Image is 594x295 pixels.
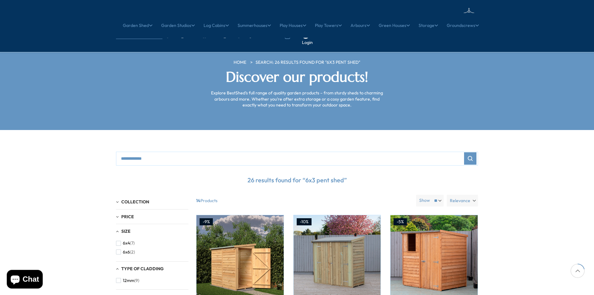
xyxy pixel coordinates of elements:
[162,34,240,38] a: [EMAIL_ADDRESS][DOMAIN_NAME]
[123,249,130,255] span: 6x6
[194,195,414,206] span: Products
[209,69,385,85] h2: Discover our products!
[121,228,131,234] span: Size
[435,6,478,26] img: logo
[238,18,271,33] a: Summerhouses
[116,239,135,248] button: 6x4
[464,152,476,165] button: Search
[130,241,135,246] span: (7)
[247,34,278,38] a: 01406307230
[447,18,479,33] a: Groundscrews
[123,241,130,246] span: 6x4
[280,18,306,33] a: Play Houses
[204,18,229,33] a: Log Cabins
[116,172,478,189] p: 26 results found for “6x3 pent shed”
[116,276,139,285] button: 12mm
[209,90,385,108] p: Explore BestShed’s full range of quality garden products – from sturdy sheds to charming arbours ...
[5,270,45,290] inbox-online-store-chat: Shopify online store chat
[121,214,134,219] span: Price
[134,278,139,283] span: (9)
[394,218,407,226] div: -5%
[123,278,134,283] span: 12mm
[121,199,149,205] span: Collection
[234,59,246,66] a: HOME
[196,195,200,206] b: 14
[161,18,195,33] a: Garden Studios
[116,248,135,257] button: 6x6
[200,218,213,226] div: -9%
[130,249,135,255] span: (2)
[419,197,430,204] label: Show
[351,18,370,33] a: Arbours
[302,40,313,46] a: Login
[297,218,312,226] div: -10%
[447,195,478,206] label: Relevance
[315,18,342,33] a: Play Towers
[123,18,153,33] a: Garden Shed
[450,195,470,206] span: Relevance
[121,266,164,271] span: Type of Cladding
[379,18,410,33] a: Green Houses
[419,18,438,33] a: Storage
[256,59,360,66] a: Search: 26 results found for "6x3 pent shed"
